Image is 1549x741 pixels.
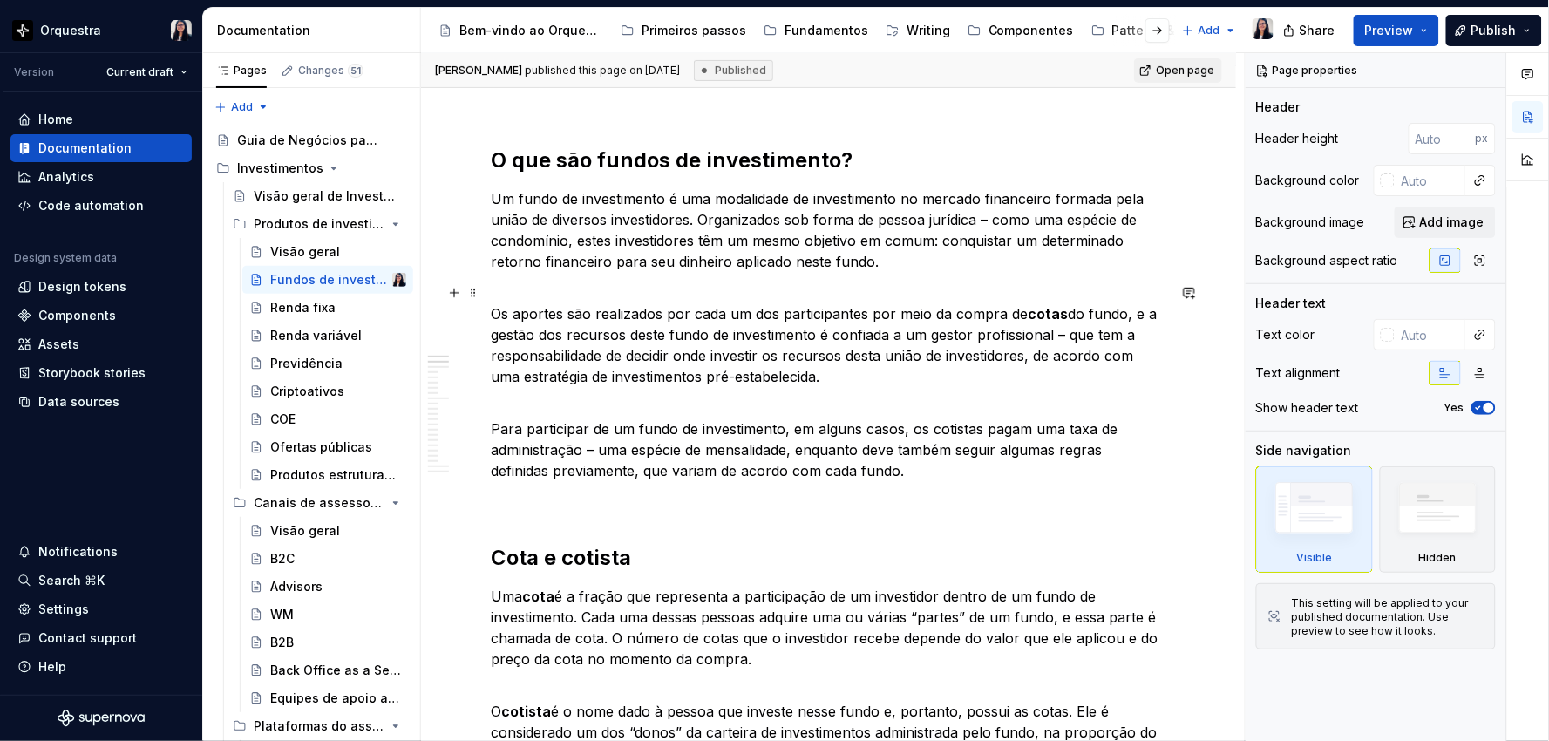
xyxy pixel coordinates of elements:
[242,573,413,601] a: Advisors
[435,64,680,78] span: published this page on [DATE]
[10,653,192,681] button: Help
[237,160,323,177] div: Investimentos
[38,658,66,676] div: Help
[254,717,385,735] div: Plataformas do assessor
[392,273,406,287] img: Isabela Braga
[38,139,132,157] div: Documentation
[14,65,54,79] div: Version
[1156,64,1214,78] span: Open page
[38,572,105,589] div: Search ⌘K
[1134,58,1222,83] a: Open page
[216,64,267,78] div: Pages
[38,197,144,214] div: Code automation
[1256,326,1315,343] div: Text color
[38,307,116,324] div: Components
[58,710,145,727] svg: Supernova Logo
[242,545,413,573] a: B2C
[270,550,295,568] div: B2C
[242,656,413,684] a: Back Office as a Service (BOaaS)
[757,17,875,44] a: Fundamentos
[14,251,117,265] div: Design system data
[242,517,413,545] a: Visão geral
[270,690,403,707] div: Equipes de apoio aos canais
[209,126,413,154] a: Guia de Negócios para UX
[242,294,413,322] a: Renda fixa
[242,629,413,656] a: B2B
[1446,15,1542,46] button: Publish
[10,163,192,191] a: Analytics
[1420,214,1484,231] span: Add image
[348,64,363,78] span: 51
[1300,22,1335,39] span: Share
[522,588,554,605] strong: cota
[38,168,94,186] div: Analytics
[270,438,372,456] div: Ofertas públicas
[242,350,413,377] a: Previdência
[226,182,413,210] a: Visão geral de Investimentos
[10,273,192,301] a: Design tokens
[1365,22,1414,39] span: Preview
[1395,165,1465,196] input: Auto
[431,17,610,44] a: Bem-vindo ao Orquestra!
[242,266,413,294] a: Fundos de investimentoIsabela Braga
[10,567,192,595] button: Search ⌘K
[226,210,413,238] div: Produtos de investimento
[10,134,192,162] a: Documentation
[1256,442,1352,459] div: Side navigation
[38,364,146,382] div: Storybook stories
[694,60,773,81] div: Published
[785,22,868,39] div: Fundamentos
[431,13,1173,48] div: Page tree
[38,336,79,353] div: Assets
[237,132,381,149] div: Guia de Negócios para UX
[242,405,413,433] a: COE
[1028,305,1068,323] strong: cotas
[1274,15,1347,46] button: Share
[491,146,1166,174] h2: O que são fundos de investimento?
[99,60,195,85] button: Current draft
[226,712,413,740] div: Plataformas do assessor
[1354,15,1439,46] button: Preview
[491,544,1166,572] h2: Cota e cotista
[614,17,753,44] a: Primeiros passos
[242,322,413,350] a: Renda variável
[1409,123,1476,154] input: Auto
[10,624,192,652] button: Contact support
[40,22,101,39] div: Orquestra
[501,703,551,720] strong: cotista
[1256,252,1398,269] div: Background aspect ratio
[491,586,1166,670] p: Uma é a fração que representa a participação de um investidor dentro de um fundo de investimento....
[10,359,192,387] a: Storybook stories
[38,393,119,411] div: Data sources
[270,355,343,372] div: Previdência
[298,64,363,78] div: Changes
[217,22,413,39] div: Documentation
[38,278,126,296] div: Design tokens
[270,243,340,261] div: Visão geral
[1395,207,1496,238] button: Add image
[38,629,137,647] div: Contact support
[1380,466,1497,573] div: Hidden
[242,461,413,489] a: Produtos estruturados
[254,187,397,205] div: Visão geral de Investimentos
[106,65,173,79] span: Current draft
[270,271,389,289] div: Fundos de investimento
[254,215,385,233] div: Produtos de investimento
[642,22,746,39] div: Primeiros passos
[1256,172,1360,189] div: Background color
[270,327,362,344] div: Renda variável
[1256,99,1301,116] div: Header
[270,606,294,623] div: WM
[1256,399,1359,417] div: Show header text
[270,299,336,316] div: Renda fixa
[270,634,294,651] div: B2B
[1199,24,1220,37] span: Add
[1476,132,1489,146] p: px
[1084,17,1225,44] a: Patterns & Pages
[242,601,413,629] a: WM
[491,282,1166,387] p: Os aportes são realizados por cada um dos participantes por meio da compra de do fundo, e a gestã...
[270,662,403,679] div: Back Office as a Service (BOaaS)
[242,433,413,461] a: Ofertas públicas
[1256,214,1365,231] div: Background image
[1256,130,1339,147] div: Header height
